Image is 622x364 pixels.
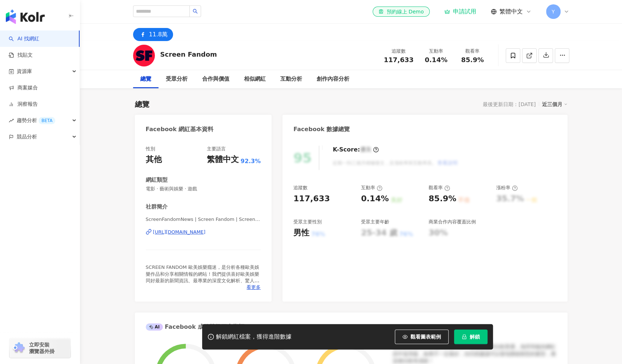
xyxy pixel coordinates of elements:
[12,342,26,354] img: chrome extension
[461,56,483,64] span: 85.9%
[153,229,206,235] div: [URL][DOMAIN_NAME]
[422,48,450,55] div: 互動率
[146,154,162,165] div: 其他
[429,219,476,225] div: 商業合作內容覆蓋比例
[216,333,292,341] div: 解鎖網紅檔案，獲得進階數據
[293,227,309,239] div: 男性
[133,45,155,66] img: KOL Avatar
[429,185,450,191] div: 觀看率
[496,185,518,191] div: 漲粉率
[293,185,308,191] div: 追蹤數
[146,186,261,192] span: 電影 · 藝術與娛樂 · 遊戲
[293,125,350,133] div: Facebook 數據總覽
[133,28,173,41] button: 11.8萬
[246,284,261,291] span: 看更多
[29,341,55,355] span: 立即安裝 瀏覽器外掛
[160,50,217,59] div: Screen Fandom
[9,118,14,123] span: rise
[9,101,38,108] a: 洞察報告
[146,323,245,331] div: Facebook 成效等級三大指標
[9,84,38,92] a: 商案媒合
[241,157,261,165] span: 92.3%
[39,117,55,124] div: BETA
[9,338,71,358] a: chrome extension立即安裝 瀏覽器外掛
[166,75,188,84] div: 受眾分析
[9,35,39,43] a: searchAI 找網紅
[146,203,168,211] div: 社群簡介
[384,48,414,55] div: 追蹤數
[140,75,151,84] div: 總覽
[146,216,261,223] span: ScreenFandomNews | Screen Fandom | ScreenFandomNews
[429,193,456,205] div: 85.9%
[207,154,239,165] div: 繁體中文
[293,219,322,225] div: 受眾主要性別
[280,75,302,84] div: 互動分析
[483,101,535,107] div: 最後更新日期：[DATE]
[551,8,555,16] span: Y
[542,100,567,109] div: 近三個月
[499,8,523,16] span: 繁體中文
[459,48,486,55] div: 觀看率
[6,9,45,24] img: logo
[17,112,55,129] span: 趨勢分析
[17,63,32,80] span: 資源庫
[193,9,198,14] span: search
[410,334,441,340] span: 觀看圖表範例
[146,146,155,152] div: 性別
[146,229,261,235] a: [URL][DOMAIN_NAME]
[425,56,447,64] span: 0.14%
[395,329,449,344] button: 觀看圖表範例
[207,146,226,152] div: 主要語言
[361,219,389,225] div: 受眾主要年齡
[361,193,389,205] div: 0.14%
[9,52,33,59] a: 找貼文
[202,75,229,84] div: 合作與價值
[146,176,168,184] div: 網紅類型
[378,8,424,15] div: 預約線上 Demo
[244,75,266,84] div: 相似網紅
[462,334,467,339] span: lock
[373,7,429,17] a: 預約線上 Demo
[146,323,163,331] div: AI
[384,56,414,64] span: 117,633
[146,125,214,133] div: Facebook 網紅基本資料
[333,146,379,154] div: K-Score :
[149,29,168,40] div: 11.8萬
[17,129,37,145] span: 競品分析
[135,99,149,109] div: 總覽
[470,334,480,340] span: 解鎖
[454,329,487,344] button: 解鎖
[146,264,260,290] span: SCREEN FANDOM 歐美娛樂癮迷，是分析各種歐美娛樂作品和分享相關情報的網站！我們提供喜好歐美娛樂同好最新的新聞資訊、最專業的深度文化解析、驚人的影視細節與報導。
[293,193,330,205] div: 117,633
[361,185,382,191] div: 互動率
[444,8,476,15] a: 申請試用
[317,75,349,84] div: 創作內容分析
